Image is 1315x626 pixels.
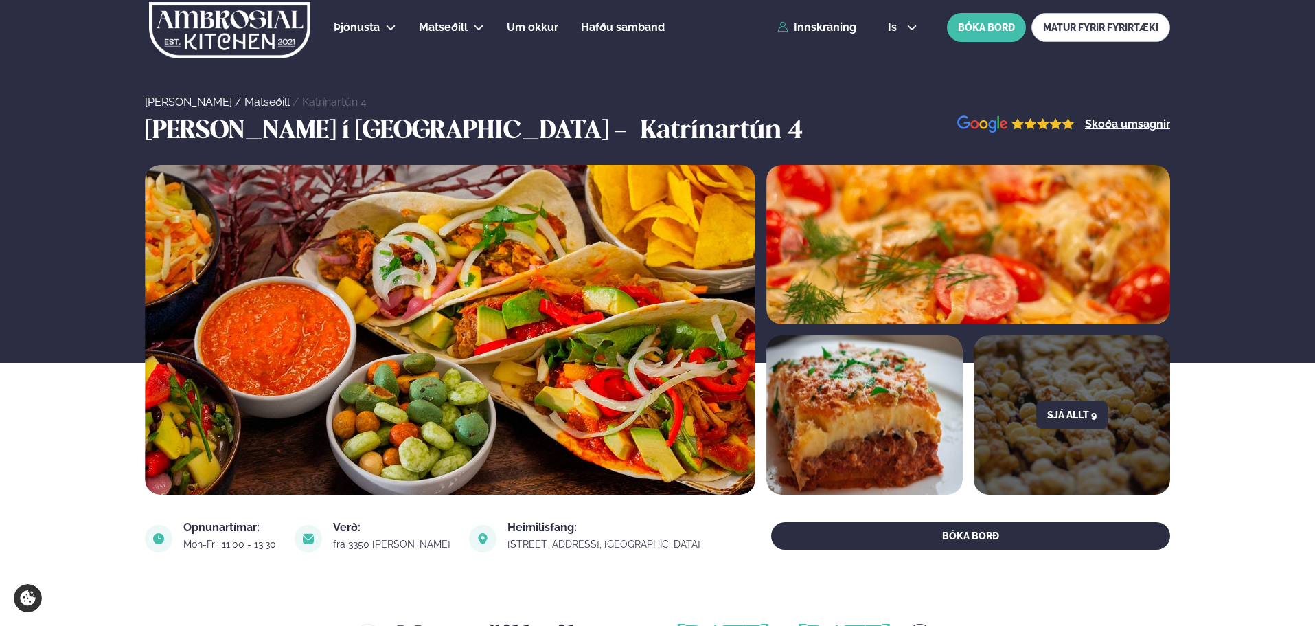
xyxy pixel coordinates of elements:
img: image alt [145,165,755,495]
span: / [235,96,244,109]
a: Matseðill [244,96,290,109]
button: BÓKA BORÐ [771,522,1170,550]
a: Skoða umsagnir [1085,119,1170,130]
div: Verð: [333,522,453,533]
a: MATUR FYRIR FYRIRTÆKI [1031,13,1170,42]
a: Matseðill [419,19,468,36]
span: is [888,22,901,33]
a: link [507,536,702,552]
div: frá 3350 [PERSON_NAME] [333,539,453,550]
div: Mon-Fri: 11:00 - 13:30 [183,539,278,550]
button: Sjá allt 9 [1036,401,1108,429]
a: [PERSON_NAME] [145,96,232,109]
a: Um okkur [507,19,558,36]
img: image alt [469,525,496,552]
span: Um okkur [507,21,558,34]
span: Matseðill [419,21,468,34]
img: image alt [766,165,1170,324]
a: Hafðu samband [581,19,665,36]
h3: Katrínartún 4 [641,115,803,148]
img: logo [148,2,312,58]
div: Opnunartímar: [183,522,278,533]
div: Heimilisfang: [507,522,702,533]
button: is [877,22,928,33]
a: Katrínartún 4 [302,96,367,109]
span: Hafðu samband [581,21,665,34]
img: image alt [145,525,172,552]
a: Cookie settings [14,584,42,612]
h3: [PERSON_NAME] í [GEOGRAPHIC_DATA] - [145,115,634,148]
span: Þjónusta [334,21,380,34]
a: Innskráning [777,21,856,34]
img: image alt [957,115,1075,134]
span: / [293,96,302,109]
button: BÓKA BORÐ [947,13,1026,42]
img: image alt [766,335,963,495]
a: Þjónusta [334,19,380,36]
img: image alt [295,525,322,552]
